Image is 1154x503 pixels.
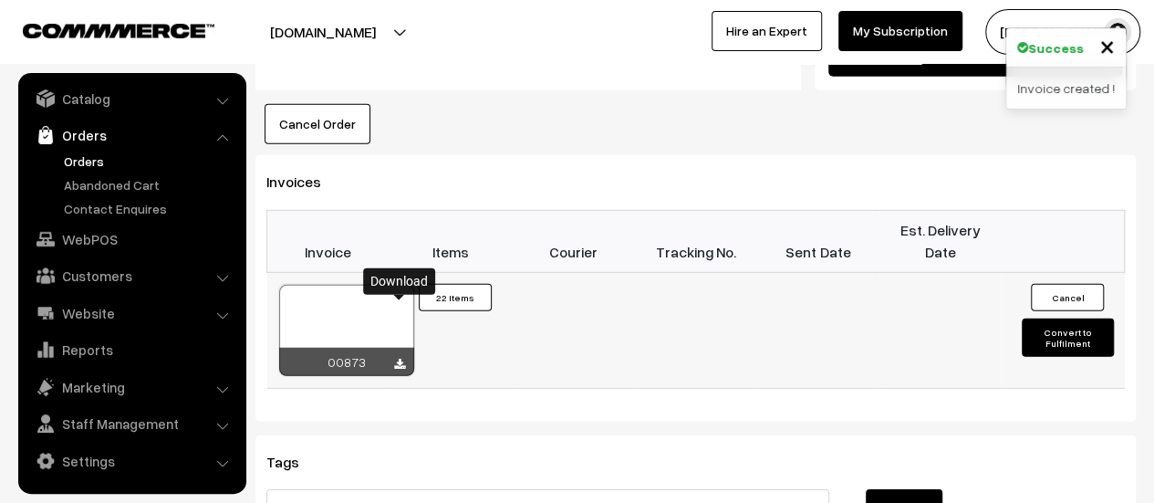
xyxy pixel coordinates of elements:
[1022,319,1113,357] button: Convert to Fulfilment
[23,333,240,366] a: Reports
[1006,68,1126,109] div: Invoice created !
[23,18,182,40] a: COMMMERCE
[23,297,240,330] a: Website
[985,9,1140,55] button: [PERSON_NAME]
[512,210,634,272] th: Courier
[1031,284,1104,311] button: Cancel
[23,119,240,152] a: Orders
[23,407,240,440] a: Staff Management
[634,210,756,272] th: Tracking No.
[279,348,414,376] div: 00873
[757,210,879,272] th: Sent Date
[267,210,390,272] th: Invoice
[23,371,240,403] a: Marketing
[1028,38,1084,58] strong: Success
[23,259,240,292] a: Customers
[266,173,343,191] span: Invoices
[712,11,822,51] a: Hire an Expert
[1104,18,1131,46] img: user
[23,24,214,37] img: COMMMERCE
[363,268,435,295] div: Download
[23,223,240,256] a: WebPOS
[206,9,440,55] button: [DOMAIN_NAME]
[390,210,512,272] th: Items
[23,82,240,115] a: Catalog
[23,445,240,477] a: Settings
[419,284,492,311] button: 22 Items
[1099,32,1115,59] button: Close
[879,210,1002,272] th: Est. Delivery Date
[59,199,240,218] a: Contact Enquires
[59,175,240,194] a: Abandoned Cart
[1099,28,1115,62] span: ×
[266,453,321,471] span: Tags
[265,104,370,144] button: Cancel Order
[838,11,962,51] a: My Subscription
[59,152,240,171] a: Orders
